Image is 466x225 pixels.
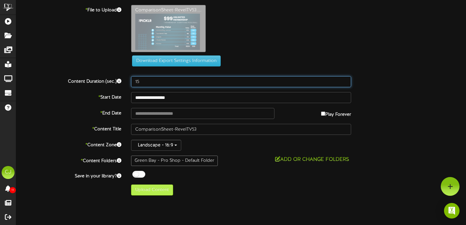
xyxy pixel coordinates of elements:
[11,124,126,133] label: Content Title
[132,55,221,66] button: Download Export Settings Information
[131,140,181,151] button: Landscape - 16:9
[11,92,126,101] label: Start Date
[131,156,218,166] div: Green Bay - Pro Shop - Default Folder
[2,166,15,179] div: CJ
[321,112,325,116] input: Play Forever
[273,156,351,164] button: Add or Change Folders
[131,124,351,135] input: Title of this Content
[11,171,126,180] label: Save in your library?
[131,184,173,195] button: Upload Content
[11,108,126,117] label: End Date
[11,140,126,148] label: Content Zone
[9,187,16,193] span: 11
[11,76,126,85] label: Content Duration (sec.)
[321,108,351,118] label: Play Forever
[11,5,126,14] label: File to Upload
[444,203,460,219] div: Open Intercom Messenger
[129,59,221,64] a: Download Export Settings Information
[11,156,126,164] label: Content Folders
